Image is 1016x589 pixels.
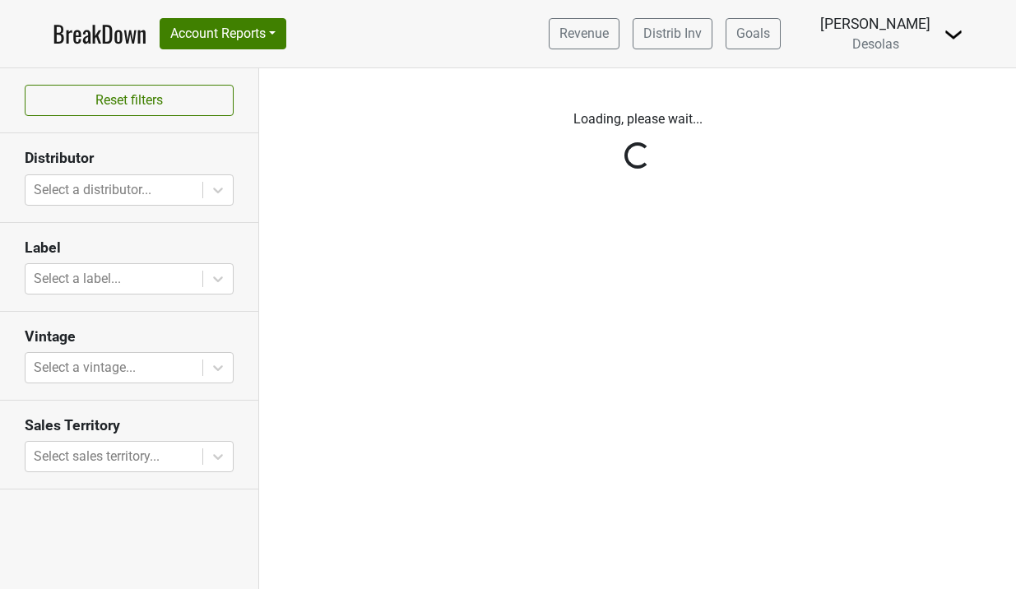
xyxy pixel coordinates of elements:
a: Goals [726,18,781,49]
a: Revenue [549,18,619,49]
a: Distrib Inv [633,18,712,49]
button: Account Reports [160,18,286,49]
p: Loading, please wait... [271,109,1004,129]
img: Dropdown Menu [944,25,963,44]
div: [PERSON_NAME] [820,13,930,35]
span: Desolas [852,36,899,52]
a: BreakDown [53,16,146,51]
